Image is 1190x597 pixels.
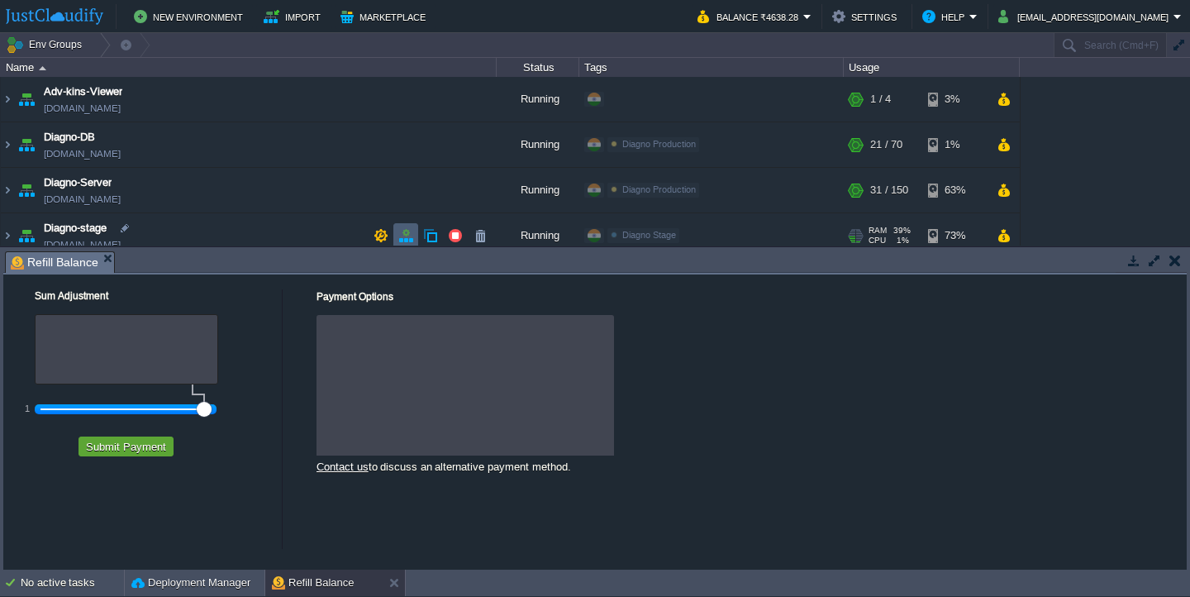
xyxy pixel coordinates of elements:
[1,77,14,122] img: AMDAwAAAACH5BAEAAAAALAAAAAABAAEAAAICRAEAOw==
[497,122,579,167] div: Running
[832,7,902,26] button: Settings
[44,84,122,100] a: Adv-kins-Viewer
[497,77,579,122] div: Running
[272,575,355,591] button: Refill Balance
[317,291,393,303] label: Payment Options
[928,213,982,258] div: 73%
[44,236,121,253] span: [DOMAIN_NAME]
[11,252,98,273] span: Refill Balance
[317,461,369,473] a: Contact us
[922,7,969,26] button: Help
[622,230,676,240] span: Diagno Stage
[12,290,108,302] label: Sum Adjustment
[44,146,121,162] span: [DOMAIN_NAME]
[1,122,14,167] img: AMDAwAAAACH5BAEAAAAALAAAAAABAAEAAAICRAEAOw==
[81,439,171,454] button: Submit Payment
[15,122,38,167] img: AMDAwAAAACH5BAEAAAAALAAAAAABAAEAAAICRAEAOw==
[892,236,909,246] span: 1%
[497,168,579,213] div: Running
[928,122,982,167] div: 1%
[928,168,982,213] div: 63%
[15,168,38,213] img: AMDAwAAAACH5BAEAAAAALAAAAAABAAEAAAICRAEAOw==
[497,213,579,258] div: Running
[497,58,578,77] div: Status
[134,7,248,26] button: New Environment
[998,7,1173,26] button: [EMAIL_ADDRESS][DOMAIN_NAME]
[622,139,696,149] span: Diagno Production
[1,168,14,213] img: AMDAwAAAACH5BAEAAAAALAAAAAABAAEAAAICRAEAOw==
[44,100,121,117] a: [DOMAIN_NAME]
[44,191,121,208] span: [DOMAIN_NAME]
[25,404,30,413] div: 1
[870,122,902,167] div: 21 / 70
[580,58,843,77] div: Tags
[697,7,803,26] button: Balance ₹4638.28
[15,213,38,258] img: AMDAwAAAACH5BAEAAAAALAAAAAABAAEAAAICRAEAOw==
[15,77,38,122] img: AMDAwAAAACH5BAEAAAAALAAAAAABAAEAAAICRAEAOw==
[622,184,696,194] span: Diagno Production
[340,7,431,26] button: Marketplace
[21,570,124,596] div: No active tasks
[869,226,887,236] span: RAM
[44,220,107,236] a: Diagno-stage
[264,7,326,26] button: Import
[869,236,886,246] span: CPU
[131,575,250,591] button: Deployment Manager
[6,33,88,56] button: Env Groups
[845,58,1019,77] div: Usage
[44,129,95,146] a: Diagno-DB
[893,226,911,236] span: 39%
[6,8,103,25] img: JustCloudify
[928,77,982,122] div: 3%
[317,456,614,474] div: to discuss an alternative payment method.
[2,58,496,77] div: Name
[870,77,891,122] div: 1 / 4
[39,66,46,70] img: AMDAwAAAACH5BAEAAAAALAAAAAABAAEAAAICRAEAOw==
[870,168,908,213] div: 31 / 150
[44,174,112,191] a: Diagno-Server
[1,213,14,258] img: AMDAwAAAACH5BAEAAAAALAAAAAABAAEAAAICRAEAOw==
